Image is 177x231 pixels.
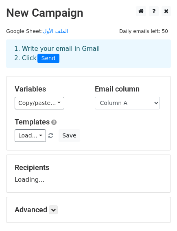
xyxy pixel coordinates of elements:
[15,163,162,184] div: Loading...
[15,97,64,109] a: Copy/paste...
[15,118,50,126] a: Templates
[37,54,59,63] span: Send
[59,129,80,142] button: Save
[6,6,171,20] h2: New Campaign
[15,163,162,172] h5: Recipients
[6,28,68,34] small: Google Sheet:
[43,28,68,34] a: الملف الأول
[116,27,171,36] span: Daily emails left: 50
[8,44,169,63] div: 1. Write your email in Gmail 2. Click
[15,85,83,94] h5: Variables
[95,85,163,94] h5: Email column
[15,129,46,142] a: Load...
[15,205,162,214] h5: Advanced
[116,28,171,34] a: Daily emails left: 50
